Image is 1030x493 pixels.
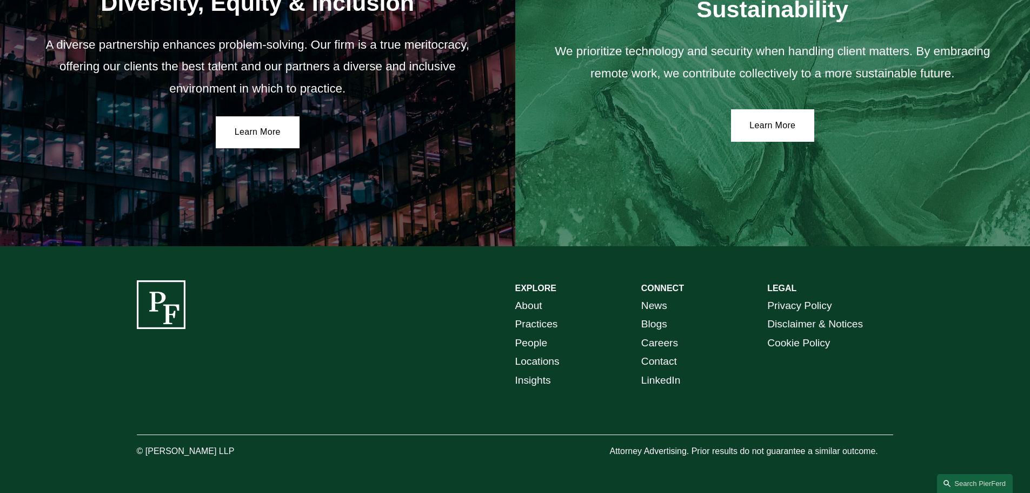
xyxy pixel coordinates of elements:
p: © [PERSON_NAME] LLP [137,444,295,459]
strong: CONNECT [641,284,684,293]
a: Privacy Policy [767,297,832,315]
a: About [515,297,542,315]
a: Search this site [937,474,1013,493]
a: Practices [515,315,558,334]
a: Insights [515,371,551,390]
a: Learn More [216,116,300,149]
a: Learn More [731,109,815,142]
a: Blogs [641,315,667,334]
a: LinkedIn [641,371,681,390]
a: Locations [515,352,560,371]
p: A diverse partnership enhances problem-solving. Our firm is a true meritocracy, offering our clie... [31,34,484,100]
a: Careers [641,334,678,353]
p: We prioritize technology and security when handling client matters. By embracing remote work, we ... [546,41,999,84]
a: Contact [641,352,677,371]
p: Attorney Advertising. Prior results do not guarantee a similar outcome. [609,444,893,459]
a: People [515,334,548,353]
a: Disclaimer & Notices [767,315,863,334]
strong: EXPLORE [515,284,556,293]
strong: LEGAL [767,284,796,293]
a: News [641,297,667,315]
a: Cookie Policy [767,334,830,353]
